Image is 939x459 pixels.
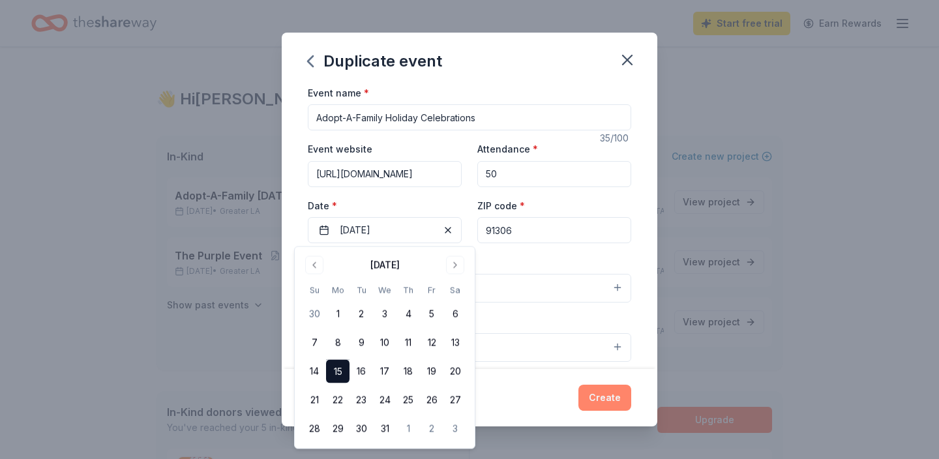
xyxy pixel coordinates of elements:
button: 3 [443,417,467,441]
input: 20 [477,161,631,187]
button: 14 [303,360,326,383]
label: Event name [308,87,369,100]
button: 24 [373,389,396,412]
button: 20 [443,360,467,383]
button: 21 [303,389,326,412]
button: 30 [350,417,373,441]
button: 6 [443,303,467,326]
button: 13 [443,331,467,355]
input: https://www... [308,161,462,187]
th: Friday [420,284,443,297]
button: 5 [420,303,443,326]
button: 11 [396,331,420,355]
button: 2 [350,303,373,326]
div: Duplicate event [308,51,442,72]
button: 31 [373,417,396,441]
th: Monday [326,284,350,297]
button: 17 [373,360,396,383]
th: Wednesday [373,284,396,297]
label: Date [308,200,462,213]
button: 30 [303,303,326,326]
button: 29 [326,417,350,441]
th: Thursday [396,284,420,297]
div: [DATE] [370,258,400,273]
button: 7 [303,331,326,355]
button: 4 [396,303,420,326]
button: 16 [350,360,373,383]
input: Spring Fundraiser [308,104,631,130]
input: 12345 (U.S. only) [477,217,631,243]
div: 35 /100 [600,130,631,146]
label: ZIP code [477,200,525,213]
button: 12 [420,331,443,355]
button: 18 [396,360,420,383]
button: 9 [350,331,373,355]
button: 25 [396,389,420,412]
button: 23 [350,389,373,412]
button: 3 [373,303,396,326]
button: [DATE] [308,217,462,243]
button: 26 [420,389,443,412]
th: Sunday [303,284,326,297]
label: Attendance [477,143,538,156]
button: 8 [326,331,350,355]
button: Go to next month [446,256,464,274]
button: Go to previous month [305,256,323,274]
button: 15 [326,360,350,383]
label: Event website [308,143,372,156]
button: 10 [373,331,396,355]
button: 27 [443,389,467,412]
button: 19 [420,360,443,383]
th: Tuesday [350,284,373,297]
button: 1 [326,303,350,326]
button: 22 [326,389,350,412]
th: Saturday [443,284,467,297]
button: Create [578,385,631,411]
button: 28 [303,417,326,441]
button: 1 [396,417,420,441]
button: 2 [420,417,443,441]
